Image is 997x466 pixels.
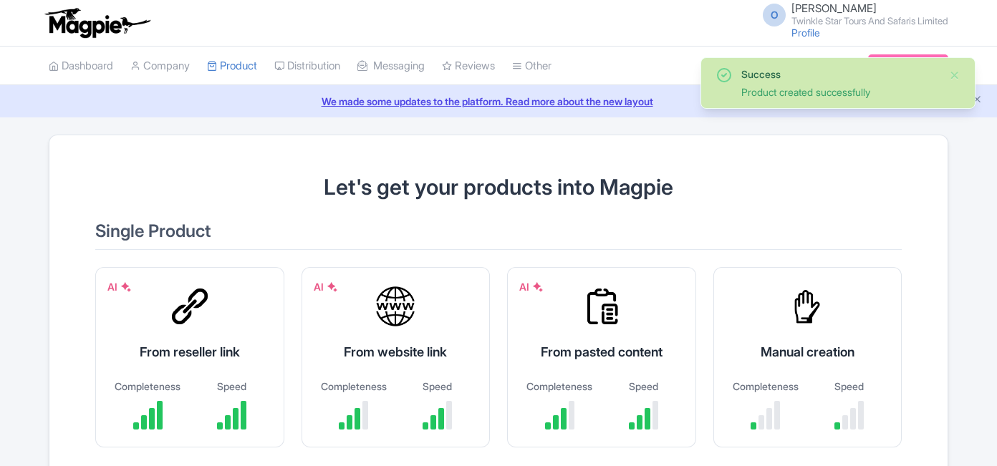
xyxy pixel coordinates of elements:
h1: Let's get your products into Magpie [95,175,902,199]
a: Manual creation Completeness Speed [713,267,902,465]
a: Reviews [442,47,495,86]
div: From website link [319,342,473,361]
div: Speed [403,379,472,394]
span: [PERSON_NAME] [791,1,877,15]
div: Speed [197,379,266,394]
div: From reseller link [113,342,266,361]
div: AI [519,279,544,294]
div: Completeness [731,379,801,394]
button: Close [949,67,960,84]
img: logo-ab69f6fb50320c5b225c76a69d11143b.png [42,7,153,39]
a: Distribution [274,47,340,86]
div: Success [741,67,938,82]
button: Close announcement [972,92,983,109]
a: O [PERSON_NAME] Twinkle Star Tours And Safaris Limited [754,3,948,26]
div: Speed [814,379,884,394]
div: Manual creation [731,342,885,361]
div: Completeness [525,379,594,394]
div: AI [314,279,338,294]
div: Completeness [319,379,389,394]
a: Messaging [357,47,425,86]
h2: Single Product [95,222,902,250]
a: Other [512,47,552,86]
a: Dashboard [49,47,113,86]
div: Completeness [113,379,183,394]
div: From pasted content [525,342,678,361]
a: Company [130,47,190,86]
a: Subscription [868,54,948,76]
img: AI Symbol [327,281,338,293]
img: AI Symbol [532,281,544,293]
a: Profile [791,26,820,39]
a: Product [207,47,257,86]
img: AI Symbol [120,281,132,293]
div: Product created successfully [741,84,938,99]
span: O [763,4,786,26]
div: AI [107,279,132,294]
a: We made some updates to the platform. Read more about the new layout [9,94,988,109]
div: Speed [609,379,678,394]
small: Twinkle Star Tours And Safaris Limited [791,16,948,26]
